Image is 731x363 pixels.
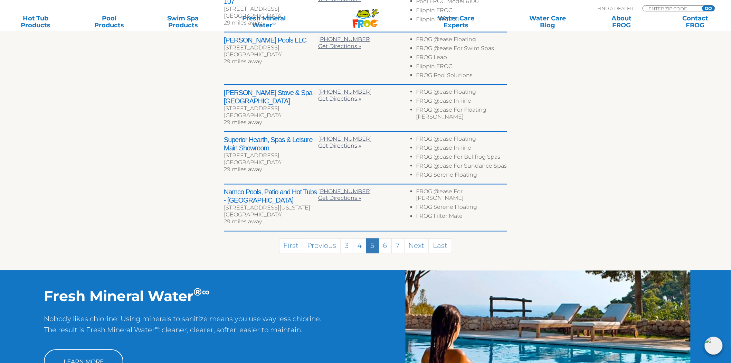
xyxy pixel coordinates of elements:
li: Flippin FROG [416,7,507,16]
a: 7 [391,239,405,253]
a: 6 [379,239,392,253]
a: [PHONE_NUMBER] [318,188,372,195]
li: FROG Serene Floating [416,204,507,213]
li: Flippin FROG [416,63,507,72]
li: FROG Pool Solutions [416,72,507,81]
div: [GEOGRAPHIC_DATA] [224,12,318,19]
span: 29 miles away [224,166,262,173]
a: [PHONE_NUMBER] [318,36,372,43]
li: FROG Serene Floating [416,171,507,180]
li: FROG @ease For Bullfrog Spas [416,153,507,162]
a: Get Directions » [318,142,361,149]
div: [GEOGRAPHIC_DATA] [224,112,318,119]
div: [GEOGRAPHIC_DATA] [224,159,318,166]
li: Flippin FROG XL [416,16,507,25]
a: Water CareBlog [519,15,577,29]
li: FROG @ease For Swim Spas [416,45,507,54]
a: PoolProducts [81,15,138,29]
a: Hot TubProducts [7,15,64,29]
li: FROG @ease For [PERSON_NAME] [416,188,507,204]
a: Last [429,239,452,253]
input: Zip Code Form [648,6,695,11]
p: Find A Dealer [598,5,634,11]
h2: Superior Hearth, Spas & Leisure - Main Showroom [224,136,318,152]
h2: [PERSON_NAME] Stove & Spa - [GEOGRAPHIC_DATA] [224,89,318,105]
a: Next [404,239,429,253]
div: [STREET_ADDRESS] [224,152,318,159]
img: openIcon [705,337,723,355]
span: 29 miles away [224,58,262,65]
h2: [PERSON_NAME] Pools LLC [224,36,318,44]
span: 29 miles away [224,218,262,225]
a: 4 [353,239,367,253]
li: FROG @ease For Sundance Spas [416,162,507,171]
div: [GEOGRAPHIC_DATA] [224,212,318,218]
p: Nobody likes chlorine! Using minerals to sanitize means you use way less chlorine. The result is ... [44,314,322,343]
li: FROG Filter Mate [416,213,507,222]
a: AboutFROG [593,15,650,29]
div: [STREET_ADDRESS] [224,105,318,112]
sup: ∞ [155,325,159,331]
li: FROG @ease In-line [416,97,507,106]
span: 29 miles away [224,119,262,125]
h2: Namco Pools, Patio and Hot Tubs - [GEOGRAPHIC_DATA] [224,188,318,205]
div: [STREET_ADDRESS] [224,44,318,51]
h2: Fresh Mineral Water [44,288,322,305]
span: 29 miles away [224,19,262,26]
a: 5 [366,239,379,253]
a: Previous [303,239,341,253]
sup: ® [194,286,202,299]
div: [STREET_ADDRESS] [224,6,318,12]
a: ContactFROG [667,15,724,29]
a: 3 [341,239,353,253]
a: Get Directions » [318,43,361,49]
li: FROG @ease Floating [416,89,507,97]
a: [PHONE_NUMBER] [318,136,372,142]
a: [PHONE_NUMBER] [318,89,372,95]
sup: ∞ [202,286,210,299]
a: Get Directions » [318,195,361,202]
a: First [279,239,303,253]
li: FROG @ease In-line [416,145,507,153]
li: FROG @ease For Floating [PERSON_NAME] [416,106,507,122]
input: GO [702,6,715,11]
div: [STREET_ADDRESS][US_STATE] [224,205,318,212]
div: [GEOGRAPHIC_DATA] [224,51,318,58]
li: FROG Leap [416,54,507,63]
a: Get Directions » [318,95,361,102]
a: Swim SpaProducts [154,15,212,29]
li: FROG @ease Floating [416,136,507,145]
li: FROG @ease Floating [416,36,507,45]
